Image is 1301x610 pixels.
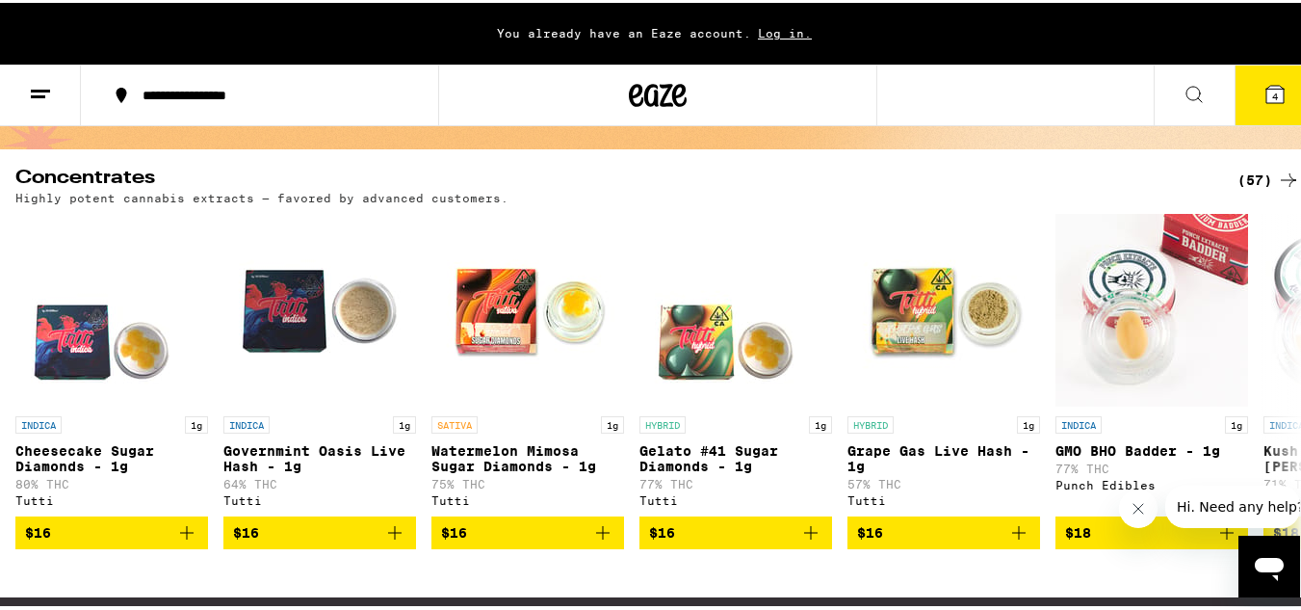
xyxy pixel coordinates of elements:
div: Tutti [639,491,832,504]
span: $16 [441,522,467,538]
span: $16 [649,522,675,538]
p: INDICA [15,413,62,431]
img: Tutti - Governmint Oasis Live Hash - 1g [223,211,416,404]
a: Open page for Cheesecake Sugar Diamonds - 1g from Tutti [15,211,208,514]
p: INDICA [223,413,270,431]
button: Add to bag [639,514,832,546]
p: 1g [1225,413,1248,431]
p: 1g [393,413,416,431]
p: 1g [809,413,832,431]
p: 77% THC [639,475,832,488]
h2: Concentrates [15,166,1206,189]
img: Tutti - Cheesecake Sugar Diamonds - 1g [15,211,208,404]
div: Tutti [15,491,208,504]
p: Gelato #41 Sugar Diamonds - 1g [639,440,832,471]
p: HYBRID [639,413,686,431]
p: 1g [185,413,208,431]
p: SATIVA [431,413,478,431]
p: 1g [1017,413,1040,431]
div: Tutti [847,491,1040,504]
p: 80% THC [15,475,208,488]
a: Open page for GMO BHO Badder - 1g from Punch Edibles [1055,211,1248,514]
iframe: Button to launch messaging window [1238,533,1300,595]
p: Highly potent cannabis extracts — favored by advanced customers. [15,189,508,201]
a: Open page for Watermelon Mimosa Sugar Diamonds - 1g from Tutti [431,211,624,514]
p: 1g [601,413,624,431]
button: Add to bag [223,514,416,546]
img: Punch Edibles - GMO BHO Badder - 1g [1055,211,1248,404]
span: $16 [233,522,259,538]
div: Tutti [431,491,624,504]
span: Log in. [751,24,819,37]
span: $16 [857,522,883,538]
p: INDICA [1055,413,1102,431]
p: Governmint Oasis Live Hash - 1g [223,440,416,471]
p: 75% THC [431,475,624,488]
div: Tutti [223,491,416,504]
a: Open page for Gelato #41 Sugar Diamonds - 1g from Tutti [639,211,832,514]
span: $16 [25,522,51,538]
p: 77% THC [1055,460,1248,472]
img: Tutti - Grape Gas Live Hash - 1g [847,211,1040,404]
p: Cheesecake Sugar Diamonds - 1g [15,440,208,471]
iframe: Close message [1119,487,1158,525]
button: Add to bag [847,514,1040,546]
button: Add to bag [15,514,208,546]
button: Add to bag [1055,514,1248,546]
button: Add to bag [431,514,624,546]
p: HYBRID [847,413,894,431]
p: Watermelon Mimosa Sugar Diamonds - 1g [431,440,624,471]
a: Open page for Grape Gas Live Hash - 1g from Tutti [847,211,1040,514]
span: You already have an Eaze account. [497,24,751,37]
span: $18 [1065,522,1091,538]
div: Punch Edibles [1055,476,1248,489]
p: GMO BHO Badder - 1g [1055,440,1248,456]
p: Grape Gas Live Hash - 1g [847,440,1040,471]
a: (57) [1237,166,1300,189]
iframe: Message from company [1165,483,1300,525]
img: Tutti - Gelato #41 Sugar Diamonds - 1g [639,211,832,404]
p: 57% THC [847,475,1040,488]
a: Open page for Governmint Oasis Live Hash - 1g from Tutti [223,211,416,514]
span: Hi. Need any help? [12,13,139,29]
span: $18 [1273,522,1299,538]
p: 64% THC [223,475,416,488]
img: Tutti - Watermelon Mimosa Sugar Diamonds - 1g [431,211,624,404]
span: 4 [1272,88,1278,99]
